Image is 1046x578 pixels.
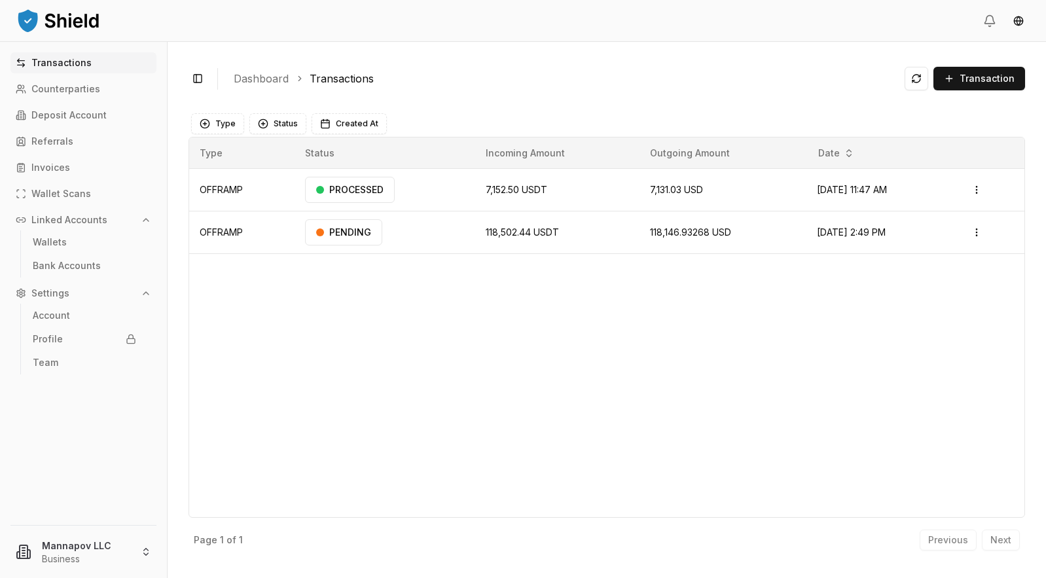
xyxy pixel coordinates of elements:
span: 7,152.50 USDT [486,184,547,195]
a: Wallet Scans [10,183,156,204]
a: Wallets [27,232,141,253]
a: Counterparties [10,79,156,99]
p: Settings [31,289,69,298]
button: Transaction [933,67,1025,90]
a: Bank Accounts [27,255,141,276]
p: Linked Accounts [31,215,107,225]
th: Type [189,137,295,169]
button: Created At [312,113,387,134]
span: 7,131.03 USD [650,184,703,195]
a: Transactions [310,71,374,86]
p: Wallets [33,238,67,247]
a: Deposit Account [10,105,156,126]
td: OFFRAMP [189,211,295,254]
th: Status [295,137,476,169]
span: Created At [336,118,378,129]
a: Referrals [10,131,156,152]
td: OFFRAMP [189,169,295,211]
span: [DATE] 11:47 AM [817,184,887,195]
a: Dashboard [234,71,289,86]
img: ShieldPay Logo [16,7,101,33]
p: Team [33,358,58,367]
button: Type [191,113,244,134]
div: PENDING [305,219,382,245]
a: Profile [27,329,141,350]
p: Mannapov LLC [42,539,130,552]
p: Invoices [31,163,70,172]
p: Counterparties [31,84,100,94]
nav: breadcrumb [234,71,894,86]
p: of [226,535,236,545]
p: Account [33,311,70,320]
span: 118,502.44 USDT [486,226,559,238]
p: 1 [239,535,243,545]
p: Deposit Account [31,111,107,120]
p: Bank Accounts [33,261,101,270]
button: Status [249,113,306,134]
span: [DATE] 2:49 PM [817,226,886,238]
th: Outgoing Amount [640,137,807,169]
button: Settings [10,283,156,304]
span: 118,146.93268 USD [650,226,731,238]
span: Transaction [960,72,1015,85]
p: Page [194,535,217,545]
p: Wallet Scans [31,189,91,198]
th: Incoming Amount [475,137,640,169]
button: Linked Accounts [10,209,156,230]
button: Mannapov LLCBusiness [5,531,162,573]
a: Account [27,305,141,326]
p: Transactions [31,58,92,67]
div: PROCESSED [305,177,395,203]
p: Referrals [31,137,73,146]
p: Profile [33,334,63,344]
button: Date [813,143,859,164]
a: Team [27,352,141,373]
a: Invoices [10,157,156,178]
p: 1 [220,535,224,545]
a: Transactions [10,52,156,73]
p: Business [42,552,130,566]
